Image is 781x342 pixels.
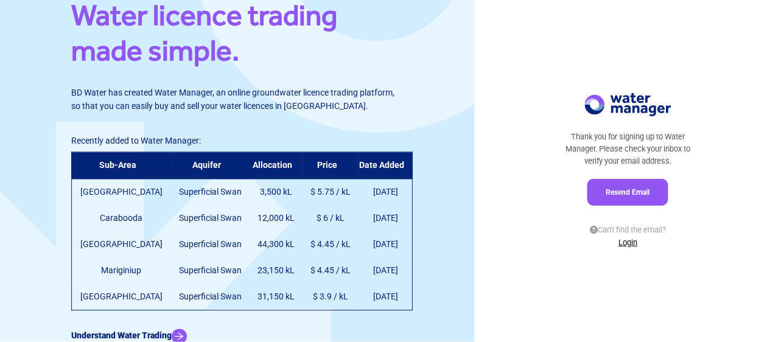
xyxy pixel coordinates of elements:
[561,224,695,236] p: Can't find the email?
[72,179,171,206] td: [GEOGRAPHIC_DATA]
[303,206,359,232] td: $ 6 / kL
[359,258,412,284] td: [DATE]
[171,152,250,179] th: Aquifer
[359,179,412,206] td: [DATE]
[72,152,171,179] th: Sub-Area
[250,284,303,311] td: 31,150 kL
[171,232,250,258] td: Superficial Swan
[359,284,412,311] td: [DATE]
[359,152,412,179] th: Date Added
[250,206,303,232] td: 12,000 kL
[303,284,359,311] td: $ 3.9 / kL
[561,131,695,167] p: Thank you for signing up to Water Manager. Please check your inbox to verify your email address.
[250,232,303,258] td: 44,300 kL
[171,258,250,284] td: Superficial Swan
[303,179,359,206] td: $ 5.75 / kL
[72,232,171,258] td: [GEOGRAPHIC_DATA]
[71,86,404,113] p: BD Water has created Water Manager, an online groundwater licence trading platform, so that you c...
[303,232,359,258] td: $ 4.45 / kL
[250,258,303,284] td: 23,150 kL
[585,93,671,116] img: Logo
[587,179,668,206] button: Resend Email
[250,179,303,206] td: 3,500 kL
[72,284,171,311] td: [GEOGRAPHIC_DATA]
[250,152,303,179] th: Allocation
[303,258,359,284] td: $ 4.45 / kL
[71,136,201,146] span: Recently added to Water Manager:
[171,179,250,206] td: Superficial Swan
[359,206,412,232] td: [DATE]
[72,258,171,284] td: Mariginiup
[72,206,171,232] td: Carabooda
[171,206,250,232] td: Superficial Swan
[618,238,637,247] a: Login
[303,152,359,179] th: Price
[171,284,250,311] td: Superficial Swan
[359,232,412,258] td: [DATE]
[590,226,598,234] i: Please check your spam folder. If you still can't find the email, please contact us.
[71,331,187,341] a: Understand Water Trading
[71,331,172,341] b: Understand Water Trading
